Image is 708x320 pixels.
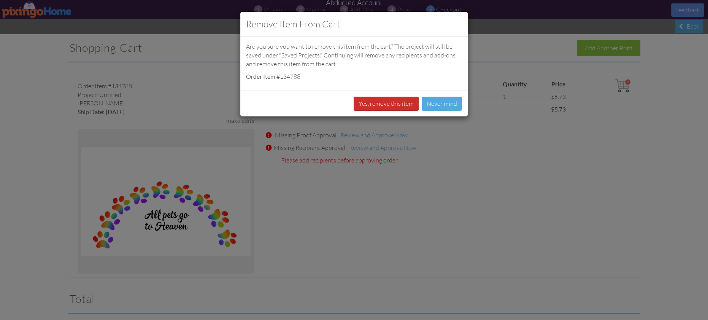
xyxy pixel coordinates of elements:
p: Are you sure you want to remove this item from the cart? The project will still be saved under "S... [246,42,462,68]
strong: Order Item # [246,73,280,80]
button: Yes, remove this item [354,97,419,111]
button: Never mind [422,97,462,111]
h3: Remove item from cart [246,18,462,30]
p: 134788 [246,72,462,81]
